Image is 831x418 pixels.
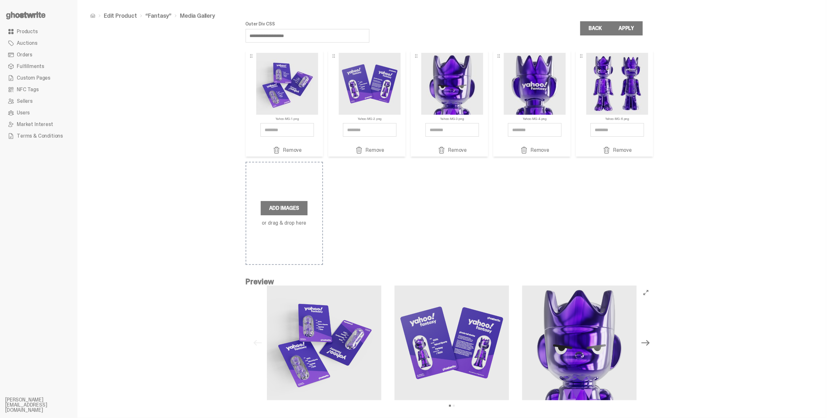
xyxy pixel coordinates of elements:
a: Sellers [5,95,72,107]
a: Remove [505,146,564,154]
span: Custom Pages [17,75,50,81]
button: Next [639,336,653,350]
button: View slide 1 [449,405,451,407]
img: Yahoo-MG-1.png [267,286,382,400]
a: Remove [340,146,399,154]
img: Yahoo-MG-3.png [522,286,637,400]
img: Yahoo-MG-3.png [421,53,483,115]
li: [PERSON_NAME][EMAIL_ADDRESS][DOMAIN_NAME] [5,397,83,413]
img: Yahoo-MG-1.png [256,53,318,115]
label: Add Images [261,201,308,215]
a: Remove [423,146,482,154]
span: Auctions [17,41,37,46]
span: Sellers [17,99,33,104]
a: Remove [588,146,647,154]
img: Yahoo-MG-6.png [586,53,648,115]
button: Apply [610,21,642,35]
p: Yahoo-MG-2.png [340,115,399,121]
p: Yahoo-MG-6.png [588,115,647,121]
li: Media Gallery [171,13,215,19]
div: Apply [619,26,634,31]
a: Edit Product [104,13,137,19]
img: Yahoo-MG-2.png [395,286,509,400]
p: Yahoo-MG-4.png [505,115,564,121]
p: Yahoo-MG-1.png [258,115,317,121]
a: NFC Tags [5,84,72,95]
span: Users [17,110,30,115]
a: Fulfillments [5,61,72,72]
span: Orders [17,52,32,57]
label: or drag & drop here [262,220,307,226]
a: Custom Pages [5,72,72,84]
a: Market Interest [5,119,72,130]
a: Users [5,107,72,119]
label: Outer Div CSS [246,21,369,26]
button: View slide 2 [453,405,455,407]
span: Market Interest [17,122,53,127]
img: Yahoo-MG-4.png [504,53,566,115]
a: Products [5,26,72,37]
span: Products [17,29,38,34]
button: View full-screen [642,289,650,296]
span: Fulfillments [17,64,44,69]
a: “Fantasy” [145,13,171,19]
img: Yahoo-MG-2.png [339,53,401,115]
a: Back [580,21,610,35]
a: Auctions [5,37,72,49]
a: Terms & Conditions [5,130,72,142]
span: Terms & Conditions [17,133,63,139]
h4: Preview [246,278,658,286]
a: Remove [258,146,317,154]
span: NFC Tags [17,87,39,92]
a: Orders [5,49,72,61]
p: Yahoo-MG-3.png [423,115,482,121]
